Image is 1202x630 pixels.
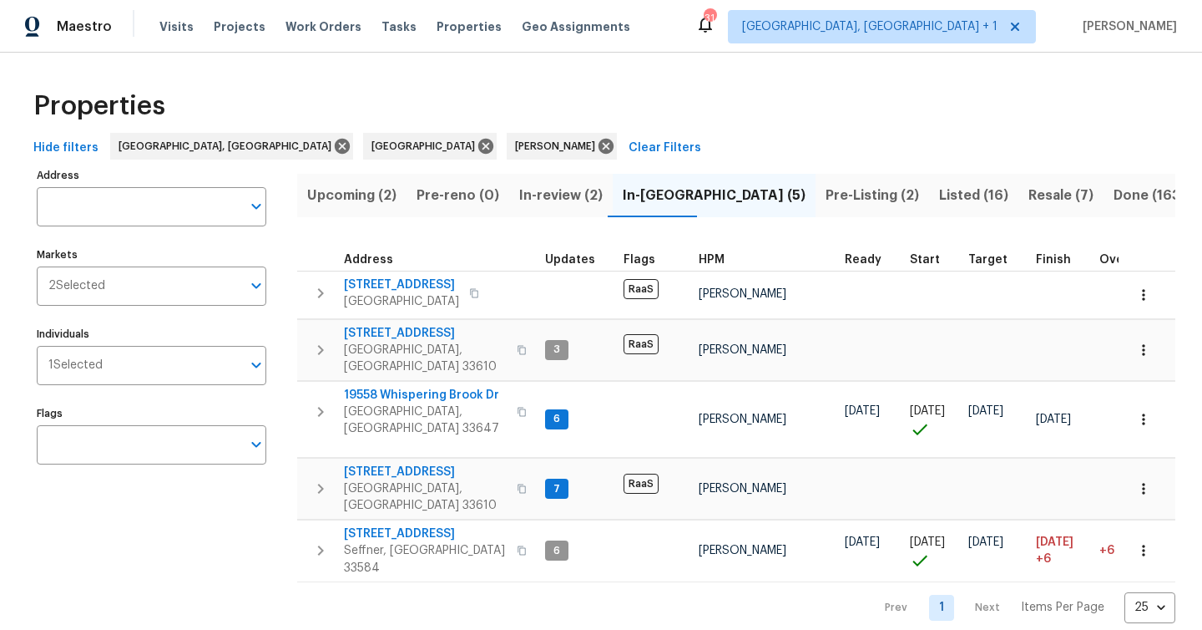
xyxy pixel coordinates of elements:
span: [DATE] [845,405,880,417]
span: [DATE] [1036,414,1071,425]
button: Open [245,274,268,297]
button: Clear Filters [622,133,708,164]
span: Upcoming (2) [307,184,396,207]
span: [GEOGRAPHIC_DATA] [344,293,459,310]
span: RaaS [624,474,659,494]
div: Projected renovation finish date [1036,254,1086,266]
span: Projects [214,18,265,35]
span: Work Orders [285,18,361,35]
span: [PERSON_NAME] [699,545,786,556]
button: Open [245,353,268,377]
span: [STREET_ADDRESS] [344,277,459,293]
td: Scheduled to finish 6 day(s) late [1029,521,1093,582]
span: [GEOGRAPHIC_DATA], [GEOGRAPHIC_DATA] + 1 [742,18,997,35]
button: Open [245,195,268,218]
span: 19558 Whispering Brook Dr [344,387,507,404]
span: [PERSON_NAME] [699,344,786,356]
span: [PERSON_NAME] [515,138,602,155]
span: [GEOGRAPHIC_DATA] [371,138,482,155]
span: Properties [33,98,165,114]
span: Overall [1099,254,1143,266]
span: 3 [547,343,567,357]
span: Target [968,254,1008,266]
span: [DATE] [910,536,945,548]
span: 1 Selected [48,358,103,373]
span: 6 [547,412,567,426]
span: [STREET_ADDRESS] [344,464,507,480]
span: HPM [699,254,725,266]
a: Goto page 1 [929,595,954,621]
div: 31 [704,10,715,27]
div: Days past target finish date [1099,254,1158,266]
td: 6 day(s) past target finish date [1093,521,1164,582]
span: 6 [547,544,567,558]
span: [DATE] [1036,536,1073,548]
div: Earliest renovation start date (first business day after COE or Checkout) [845,254,896,266]
span: [STREET_ADDRESS] [344,526,507,542]
span: Finish [1036,254,1071,266]
label: Individuals [37,329,266,339]
span: Pre-reno (0) [417,184,499,207]
span: Address [344,254,393,266]
span: Maestro [57,18,112,35]
span: In-review (2) [519,184,603,207]
span: [GEOGRAPHIC_DATA], [GEOGRAPHIC_DATA] 33610 [344,480,507,514]
button: Hide filters [27,133,105,164]
p: Items Per Page [1021,599,1104,616]
span: 7 [547,482,567,496]
span: Visits [159,18,194,35]
label: Markets [37,250,266,260]
span: 2 Selected [48,279,105,293]
span: [GEOGRAPHIC_DATA], [GEOGRAPHIC_DATA] 33647 [344,404,507,437]
span: [GEOGRAPHIC_DATA], [GEOGRAPHIC_DATA] 33610 [344,342,507,375]
span: [STREET_ADDRESS] [344,325,507,342]
span: Properties [437,18,502,35]
span: [GEOGRAPHIC_DATA], [GEOGRAPHIC_DATA] [119,138,338,155]
label: Address [37,170,266,180]
div: [PERSON_NAME] [507,133,617,160]
span: In-[GEOGRAPHIC_DATA] (5) [623,184,806,207]
span: Tasks [381,21,417,33]
div: 25 [1124,586,1175,629]
span: Done (163) [1114,184,1185,207]
span: Geo Assignments [522,18,630,35]
div: Target renovation project end date [968,254,1023,266]
span: Ready [845,254,881,266]
span: [PERSON_NAME] [699,414,786,425]
span: Hide filters [33,138,98,159]
span: Listed (16) [939,184,1008,207]
span: Updates [545,254,595,266]
div: [GEOGRAPHIC_DATA], [GEOGRAPHIC_DATA] [110,133,353,160]
span: +6 [1099,545,1114,556]
span: [DATE] [910,405,945,417]
span: Pre-Listing (2) [826,184,919,207]
div: Actual renovation start date [910,254,955,266]
span: [PERSON_NAME] [699,483,786,495]
button: Open [245,433,268,456]
span: +6 [1036,551,1051,567]
span: Clear Filters [629,138,701,159]
td: Project started on time [903,521,962,582]
div: [GEOGRAPHIC_DATA] [363,133,497,160]
td: Project started on time [903,381,962,458]
span: [DATE] [845,536,880,548]
label: Flags [37,409,266,419]
span: [DATE] [968,405,1003,417]
span: Flags [624,254,655,266]
span: [PERSON_NAME] [699,288,786,300]
span: RaaS [624,279,659,299]
nav: Pagination Navigation [869,592,1175,623]
span: Seffner, [GEOGRAPHIC_DATA] 33584 [344,542,507,576]
span: [DATE] [968,536,1003,548]
span: Start [910,254,940,266]
span: Resale (7) [1028,184,1093,207]
span: RaaS [624,334,659,354]
span: [PERSON_NAME] [1076,18,1177,35]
